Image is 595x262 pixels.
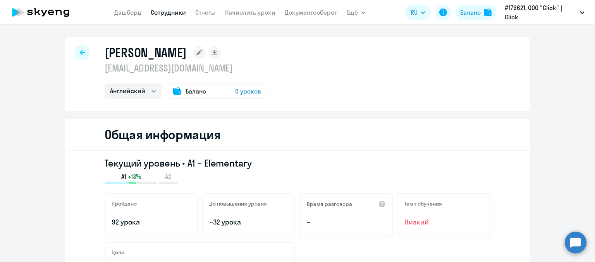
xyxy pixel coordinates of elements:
span: Ещё [346,8,358,17]
h5: Цели [112,249,124,256]
span: Низкий [404,217,483,227]
span: 0 уроков [235,87,261,96]
h5: Пройдено [112,200,137,207]
a: Сотрудники [151,9,186,16]
h3: Текущий уровень • A1 – Elementary [105,157,490,169]
h5: Время разговора [307,201,352,208]
span: Баланс [186,87,206,96]
h5: До повышения уровня [209,200,267,207]
a: Документооборот [285,9,337,16]
div: Баланс [460,8,481,17]
button: Ещё [346,5,366,20]
p: #176621, ООО "Click" | Click [505,3,577,22]
h1: [PERSON_NAME] [105,45,187,60]
a: Отчеты [195,9,216,16]
span: +13% [128,172,141,181]
h2: Общая информация [105,127,220,142]
p: ~32 урока [209,217,288,227]
span: A1 [121,172,126,181]
button: #176621, ООО "Click" | Click [501,3,588,22]
button: Балансbalance [456,5,496,20]
button: RU [405,5,431,20]
p: – [307,217,386,227]
a: Начислить уроки [225,9,275,16]
span: RU [411,8,418,17]
p: 92 урока [112,217,191,227]
img: balance [484,9,492,16]
a: Дашборд [114,9,141,16]
span: A2 [165,172,171,181]
h5: Темп обучения [404,200,442,207]
p: [EMAIL_ADDRESS][DOMAIN_NAME] [105,62,267,74]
